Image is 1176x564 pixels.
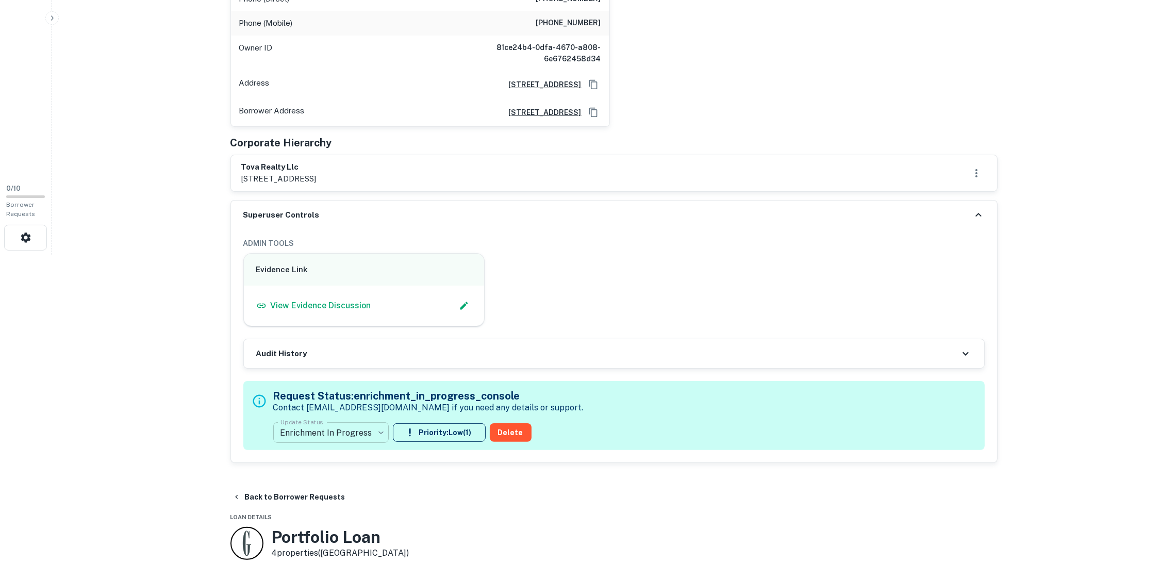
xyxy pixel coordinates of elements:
[230,514,272,520] span: Loan Details
[536,17,601,29] h6: [PHONE_NUMBER]
[256,300,371,312] a: View Evidence Discussion
[6,185,21,192] span: 0 / 10
[272,547,409,559] p: 4 properties ([GEOGRAPHIC_DATA])
[271,300,371,312] p: View Evidence Discussion
[272,527,409,547] h3: Portfolio Loan
[490,423,532,442] button: Delete
[228,488,350,506] button: Back to Borrower Requests
[1124,482,1176,531] iframe: Chat Widget
[393,423,486,442] button: Priority:Low(1)
[239,105,305,120] p: Borrower Address
[501,79,582,90] a: [STREET_ADDRESS]
[241,161,317,173] h6: tova realty llc
[501,107,582,118] a: [STREET_ADDRESS]
[230,135,332,151] h5: Corporate Hierarchy
[477,42,601,64] h6: 81ce24b4-0dfa-4670-a808-6e6762458d34
[273,402,584,414] p: Contact [EMAIL_ADDRESS][DOMAIN_NAME] if you need any details or support.
[273,418,389,447] div: Enrichment In Progress
[256,348,307,360] h6: Audit History
[586,105,601,120] button: Copy Address
[243,209,320,221] h6: Superuser Controls
[239,42,273,64] p: Owner ID
[280,418,323,426] label: Update Status
[239,17,293,29] p: Phone (Mobile)
[6,201,35,218] span: Borrower Requests
[256,264,472,276] h6: Evidence Link
[239,77,270,92] p: Address
[456,298,472,313] button: Edit Slack Link
[241,173,317,185] p: [STREET_ADDRESS]
[586,77,601,92] button: Copy Address
[243,238,985,249] h6: ADMIN TOOLS
[273,388,584,404] h5: Request Status: enrichment_in_progress_console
